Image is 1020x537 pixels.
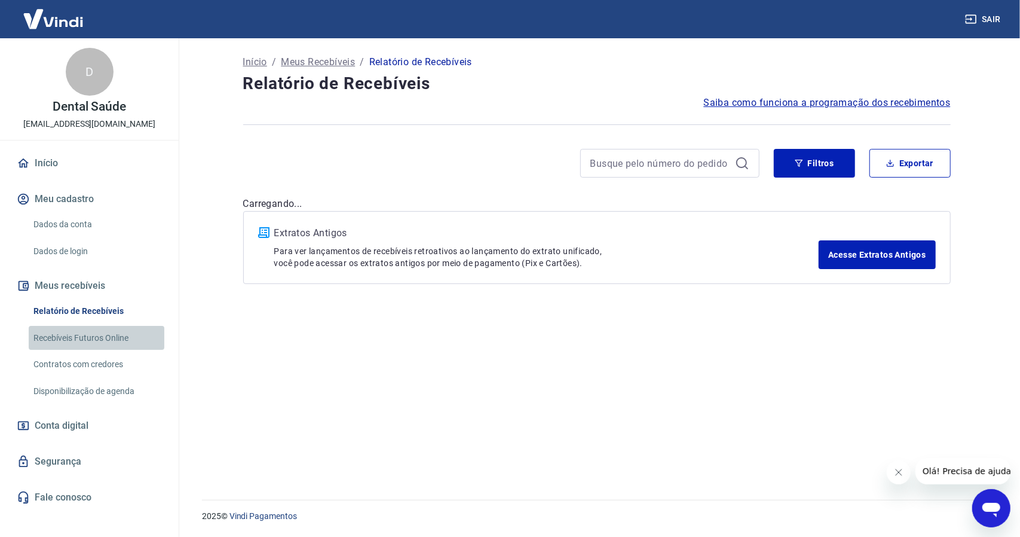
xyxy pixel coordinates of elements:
a: Segurança [14,448,164,475]
p: / [360,55,364,69]
img: ícone [258,227,269,238]
button: Sair [963,8,1006,30]
a: Dados da conta [29,212,164,237]
div: D [66,48,114,96]
span: Olá! Precisa de ajuda? [7,8,100,18]
p: Relatório de Recebíveis [369,55,472,69]
iframe: Mensagem da empresa [915,458,1010,484]
a: Disponibilização de agenda [29,379,164,404]
a: Acesse Extratos Antigos [819,240,935,269]
p: / [272,55,276,69]
a: Recebíveis Futuros Online [29,326,164,350]
p: Carregando... [243,197,951,211]
a: Fale conosco [14,484,164,511]
a: Relatório de Recebíveis [29,299,164,324]
button: Meus recebíveis [14,273,164,299]
p: [EMAIL_ADDRESS][DOMAIN_NAME] [23,118,155,130]
a: Início [243,55,267,69]
a: Início [14,150,164,176]
p: Para ver lançamentos de recebíveis retroativos ao lançamento do extrato unificado, você pode aces... [274,245,819,269]
p: 2025 © [202,510,991,523]
h4: Relatório de Recebíveis [243,72,951,96]
a: Vindi Pagamentos [229,511,297,521]
iframe: Botão para abrir a janela de mensagens [972,489,1010,527]
span: Conta digital [35,417,88,434]
button: Meu cadastro [14,186,164,212]
p: Extratos Antigos [274,226,819,240]
button: Filtros [774,149,855,178]
a: Dados de login [29,239,164,264]
iframe: Fechar mensagem [887,460,911,484]
a: Saiba como funciona a programação dos recebimentos [704,96,951,110]
a: Conta digital [14,413,164,439]
a: Contratos com credores [29,352,164,377]
input: Busque pelo número do pedido [590,154,730,172]
img: Vindi [14,1,92,37]
p: Dental Saúde [53,100,126,113]
button: Exportar [869,149,951,178]
a: Meus Recebíveis [281,55,355,69]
